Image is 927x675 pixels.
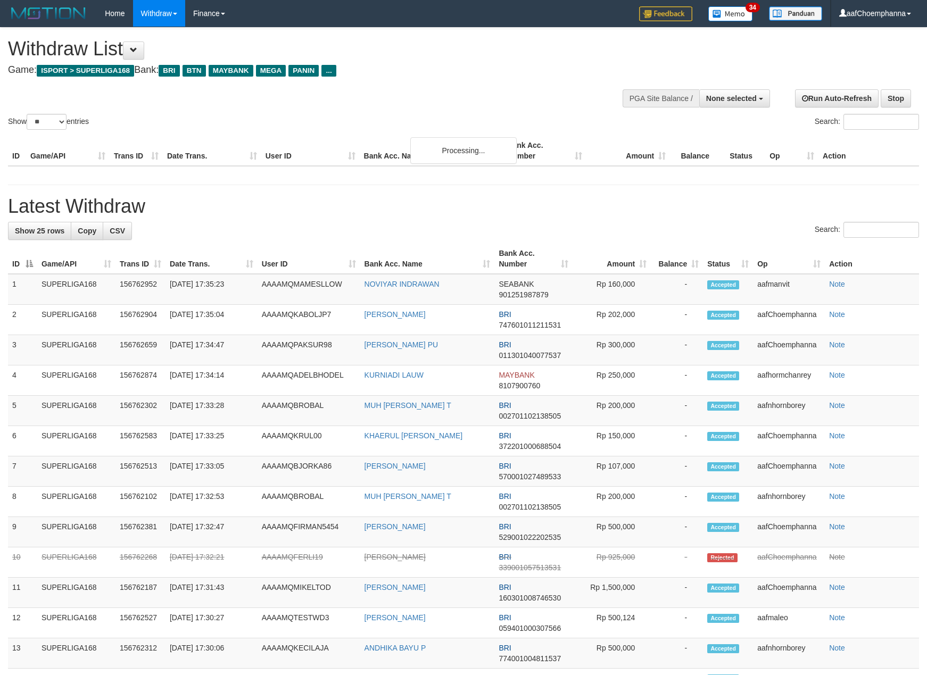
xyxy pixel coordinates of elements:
[623,89,699,107] div: PGA Site Balance /
[573,638,651,669] td: Rp 500,000
[110,227,125,235] span: CSV
[365,553,426,561] a: [PERSON_NAME]
[499,583,511,591] span: BRI
[829,522,845,531] a: Note
[115,305,165,335] td: 156762904
[8,487,37,517] td: 8
[8,114,89,130] label: Show entries
[365,492,451,501] a: MUH [PERSON_NAME] T
[365,401,451,410] a: MUH [PERSON_NAME] T
[753,517,825,547] td: aafChoemphanna
[365,340,438,349] a: [PERSON_NAME] PU
[573,456,651,487] td: Rp 107,000
[37,487,115,517] td: SUPERLIGA168
[258,456,360,487] td: AAAAMQBJORKA86
[499,594,561,602] span: Copy 160301008746530 to clipboard
[115,608,165,638] td: 156762527
[8,305,37,335] td: 2
[753,365,825,396] td: aafhormchanrey
[829,401,845,410] a: Note
[494,244,573,274] th: Bank Acc. Number: activate to sort column ascending
[258,365,360,396] td: AAAAMQADELBHODEL
[37,305,115,335] td: SUPERLIGA168
[115,244,165,274] th: Trans ID: activate to sort column ascending
[37,365,115,396] td: SUPERLIGA168
[37,608,115,638] td: SUPERLIGA168
[499,401,511,410] span: BRI
[165,608,258,638] td: [DATE] 17:30:27
[651,638,703,669] td: -
[753,638,825,669] td: aafnhornborey
[8,517,37,547] td: 9
[746,3,760,12] span: 34
[499,462,511,470] span: BRI
[8,65,607,76] h4: Game: Bank:
[573,578,651,608] td: Rp 1,500,000
[499,412,561,420] span: Copy 002701102138505 to clipboard
[829,310,845,319] a: Note
[707,493,739,502] span: Accepted
[573,426,651,456] td: Rp 150,000
[499,533,561,541] span: Copy 529001022202535 to clipboard
[499,613,511,622] span: BRI
[707,402,739,411] span: Accepted
[110,136,163,166] th: Trans ID
[499,321,561,329] span: Copy 747601011211531 to clipboard
[499,624,561,632] span: Copy 059401000307566 to clipboard
[499,503,561,511] span: Copy 002701102138505 to clipboard
[8,5,89,21] img: MOTION_logo.png
[27,114,67,130] select: Showentries
[365,583,426,591] a: [PERSON_NAME]
[37,396,115,426] td: SUPERLIGA168
[165,274,258,305] td: [DATE] 17:35:23
[708,6,753,21] img: Button%20Memo.svg
[707,280,739,289] span: Accepted
[258,335,360,365] td: AAAAMQPAKSUR98
[503,136,586,166] th: Bank Acc. Number
[115,487,165,517] td: 156762102
[115,517,165,547] td: 156762381
[258,608,360,638] td: AAAAMQTESTWD3
[37,578,115,608] td: SUPERLIGA168
[843,114,919,130] input: Search:
[651,456,703,487] td: -
[573,365,651,396] td: Rp 250,000
[815,222,919,238] label: Search:
[365,431,463,440] a: KHAERUL [PERSON_NAME]
[165,396,258,426] td: [DATE] 17:33:28
[8,547,37,578] td: 10
[365,522,426,531] a: [PERSON_NAME]
[829,371,845,379] a: Note
[499,644,511,652] span: BRI
[707,614,739,623] span: Accepted
[699,89,770,107] button: None selected
[573,244,651,274] th: Amount: activate to sort column ascending
[258,547,360,578] td: AAAAMQFERLI19
[8,426,37,456] td: 6
[753,547,825,578] td: aafChoemphanna
[288,65,319,77] span: PANIN
[365,310,426,319] a: [PERSON_NAME]
[499,290,548,299] span: Copy 901251987879 to clipboard
[365,613,426,622] a: [PERSON_NAME]
[78,227,96,235] span: Copy
[499,381,540,390] span: Copy 8107900760 to clipboard
[115,638,165,669] td: 156762312
[115,456,165,487] td: 156762513
[165,335,258,365] td: [DATE] 17:34:47
[753,578,825,608] td: aafChoemphanna
[258,244,360,274] th: User ID: activate to sort column ascending
[829,462,845,470] a: Note
[261,136,360,166] th: User ID
[258,274,360,305] td: AAAAMQMAMESLLOW
[165,244,258,274] th: Date Trans.: activate to sort column ascending
[258,578,360,608] td: AAAAMQMIKELTOD
[115,578,165,608] td: 156762187
[258,638,360,669] td: AAAAMQKECILAJA
[573,274,651,305] td: Rp 160,000
[499,280,534,288] span: SEABANK
[651,547,703,578] td: -
[8,335,37,365] td: 3
[829,613,845,622] a: Note
[256,65,286,77] span: MEGA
